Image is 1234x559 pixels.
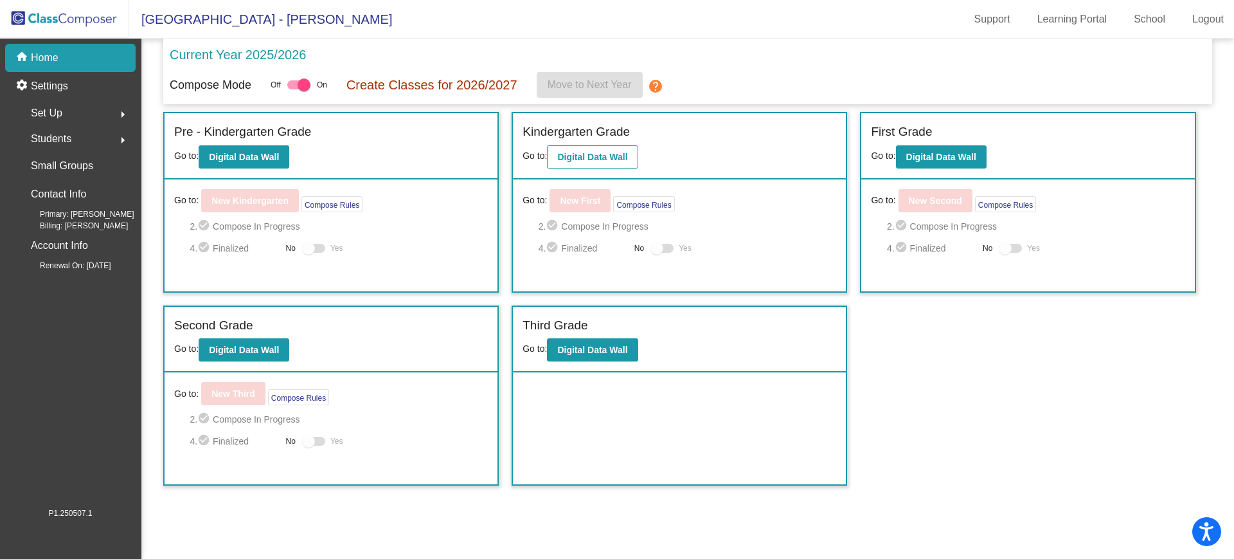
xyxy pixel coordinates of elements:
[115,107,130,122] mat-icon: arrow_right
[975,196,1036,212] button: Compose Rules
[31,185,86,203] p: Contact Info
[174,387,199,401] span: Go to:
[523,151,547,161] span: Go to:
[964,9,1021,30] a: Support
[115,133,130,148] mat-icon: arrow_right
[887,241,976,256] span: 4. Finalized
[546,241,561,256] mat-icon: check_circle
[174,151,199,161] span: Go to:
[548,79,632,90] span: Move to Next Year
[523,123,630,142] label: Kindergarten Grade
[1027,241,1040,256] span: Yes
[1027,9,1118,30] a: Learning Portal
[909,196,962,206] b: New Second
[539,241,628,256] span: 4. Finalized
[190,412,488,427] span: 2. Compose In Progress
[286,243,296,254] span: No
[31,130,71,148] span: Students
[19,220,128,232] span: Billing: [PERSON_NAME]
[330,434,343,449] span: Yes
[906,152,976,162] b: Digital Data Wall
[271,79,281,91] span: Off
[190,219,488,234] span: 2. Compose In Progress
[174,344,199,354] span: Go to:
[523,194,547,207] span: Go to:
[129,9,392,30] span: [GEOGRAPHIC_DATA] - [PERSON_NAME]
[557,152,627,162] b: Digital Data Wall
[523,344,547,354] span: Go to:
[201,382,265,405] button: New Third
[1123,9,1176,30] a: School
[209,152,279,162] b: Digital Data Wall
[31,78,68,94] p: Settings
[209,345,279,355] b: Digital Data Wall
[895,219,910,234] mat-icon: check_circle
[895,241,910,256] mat-icon: check_circle
[19,260,111,271] span: Renewal On: [DATE]
[15,50,31,66] mat-icon: home
[174,194,199,207] span: Go to:
[190,434,279,449] span: 4. Finalized
[201,189,299,212] button: New Kindergarten
[523,316,587,335] label: Third Grade
[197,219,213,234] mat-icon: check_circle
[613,196,674,212] button: Compose Rules
[170,77,251,94] p: Compose Mode
[896,145,987,169] button: Digital Data Wall
[317,79,327,91] span: On
[31,237,88,255] p: Account Info
[346,75,517,95] p: Create Classes for 2026/2027
[557,345,627,355] b: Digital Data Wall
[679,241,692,256] span: Yes
[15,78,31,94] mat-icon: settings
[648,78,663,94] mat-icon: help
[197,412,213,427] mat-icon: check_circle
[871,123,932,142] label: First Grade
[286,435,296,447] span: No
[174,316,253,335] label: Second Grade
[211,196,289,206] b: New Kindergarten
[170,45,306,64] p: Current Year 2025/2026
[887,219,1185,234] span: 2. Compose In Progress
[19,208,134,220] span: Primary: [PERSON_NAME]
[31,104,62,122] span: Set Up
[899,189,972,212] button: New Second
[634,243,644,254] span: No
[31,50,58,66] p: Home
[197,434,213,449] mat-icon: check_circle
[174,123,311,142] label: Pre - Kindergarten Grade
[330,241,343,256] span: Yes
[547,145,638,169] button: Digital Data Wall
[197,241,213,256] mat-icon: check_circle
[547,338,638,362] button: Digital Data Wall
[871,151,895,161] span: Go to:
[190,241,279,256] span: 4. Finalized
[550,189,611,212] button: New First
[539,219,837,234] span: 2. Compose In Progress
[1182,9,1234,30] a: Logout
[268,389,329,405] button: Compose Rules
[199,338,289,362] button: Digital Data Wall
[983,243,992,254] span: No
[301,196,362,212] button: Compose Rules
[199,145,289,169] button: Digital Data Wall
[546,219,561,234] mat-icon: check_circle
[211,389,255,399] b: New Third
[537,72,643,98] button: Move to Next Year
[560,196,600,206] b: New First
[871,194,895,207] span: Go to:
[31,157,93,175] p: Small Groups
